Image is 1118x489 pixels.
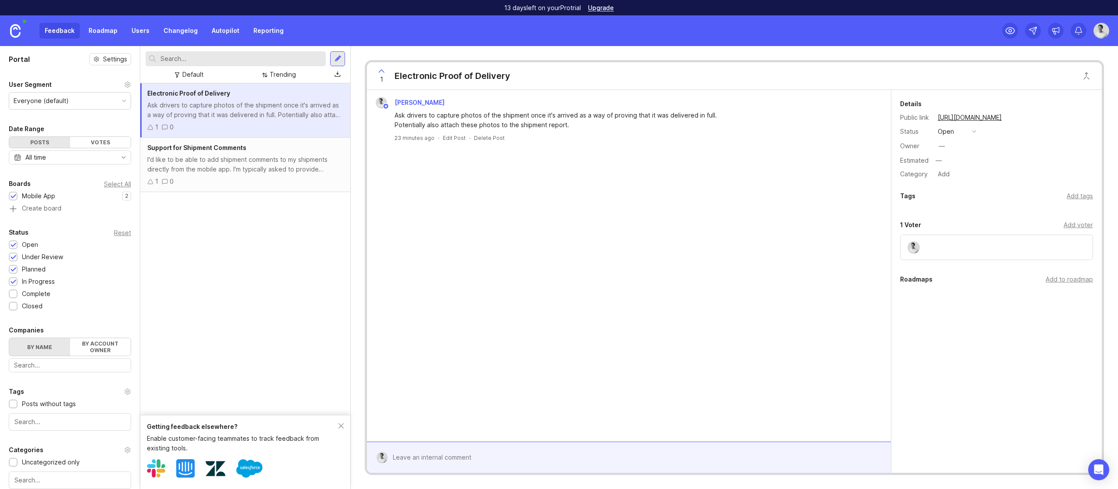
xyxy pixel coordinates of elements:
div: Default [182,70,203,79]
div: 0 [170,122,174,132]
input: Search... [14,475,125,485]
a: Reporting [248,23,289,39]
div: Select All [104,182,131,186]
div: · [438,134,439,142]
label: By account owner [70,338,131,356]
div: Owner [900,141,931,151]
button: Close button [1078,67,1095,85]
div: Mobile App [22,191,55,201]
a: Users [126,23,155,39]
div: Categories [9,445,43,455]
div: Electronic Proof of Delivery [395,70,510,82]
label: By name [9,338,70,356]
div: Estimated [900,157,929,164]
div: Status [9,227,28,238]
div: 1 [155,122,158,132]
div: Category [900,169,931,179]
div: Trending [270,70,296,79]
img: Canny Home [10,24,21,38]
div: Under Review [22,252,63,262]
div: Ask drivers to capture photos of the shipment once it's arrived as a way of proving that it was d... [395,111,745,130]
svg: toggle icon [117,154,131,161]
div: I'd like to be able to add shipment comments to my shipments directly from the mobile app. I'm ty... [147,155,343,174]
div: Uncategorized only [22,457,80,467]
div: Complete [22,289,50,299]
img: Intercom logo [176,459,195,478]
div: Companies [9,325,44,336]
div: Posts [9,137,70,148]
div: All time [25,153,46,162]
a: Add [931,168,952,180]
span: [PERSON_NAME] [395,99,445,106]
div: Add to roadmap [1046,275,1093,284]
div: 1 Voter [900,220,921,230]
a: Electronic Proof of DeliveryAsk drivers to capture photos of the shipment once it's arrived as a ... [140,83,350,138]
a: Upgrade [588,5,614,11]
p: 2 [125,193,128,200]
img: member badge [383,103,389,110]
a: [URL][DOMAIN_NAME] [935,112,1004,123]
div: Delete Post [474,134,505,142]
span: 1 [380,75,383,84]
img: Garrett Jester [908,241,920,253]
div: Posts without tags [22,399,76,409]
a: Roadmap [83,23,123,39]
img: Garrett Jester [376,97,387,108]
div: Edit Post [443,134,466,142]
div: Boards [9,178,31,189]
div: 0 [170,177,174,186]
div: Planned [22,264,46,274]
a: Support for Shipment CommentsI'd like to be able to add shipment comments to my shipments directl... [140,138,350,192]
div: Tags [9,386,24,397]
div: Closed [22,301,43,311]
div: Roadmaps [900,274,933,285]
div: Add voter [1064,220,1093,230]
div: In Progress [22,277,55,286]
div: Status [900,127,931,136]
input: Search... [14,417,125,427]
a: Changelog [158,23,203,39]
p: 13 days left on your Pro trial [504,4,581,12]
div: Open [22,240,38,250]
div: Public link [900,113,931,122]
div: Add tags [1067,191,1093,201]
img: Slack logo [147,459,165,478]
a: Garrett Jester[PERSON_NAME] [370,97,452,108]
div: Votes [70,137,131,148]
div: open [938,127,954,136]
button: Settings [89,53,131,65]
h1: Portal [9,54,30,64]
img: Salesforce logo [236,455,263,482]
div: Getting feedback elsewhere? [147,422,338,432]
div: Everyone (default) [14,96,69,106]
a: Create board [9,205,131,213]
div: Tags [900,191,915,201]
div: Reset [114,230,131,235]
span: Settings [103,55,127,64]
div: Open Intercom Messenger [1088,459,1109,480]
img: Garrett Jester [1093,23,1109,39]
div: Add [935,168,952,180]
div: 1 [155,177,158,186]
img: Garrett Jester [377,452,388,463]
input: Search... [14,361,126,370]
input: Search... [160,54,322,64]
a: 23 minutes ago [395,134,434,142]
div: · [469,134,470,142]
div: Details [900,99,922,109]
span: Support for Shipment Comments [147,144,246,151]
div: Ask drivers to capture photos of the shipment once it's arrived as a way of proving that it was d... [147,100,343,120]
img: Zendesk logo [206,459,225,478]
div: User Segment [9,79,52,90]
div: Enable customer-facing teammates to track feedback from existing tools. [147,434,338,453]
div: Date Range [9,124,44,134]
div: — [933,155,944,166]
div: — [939,141,945,151]
span: Electronic Proof of Delivery [147,89,230,97]
a: Autopilot [207,23,245,39]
